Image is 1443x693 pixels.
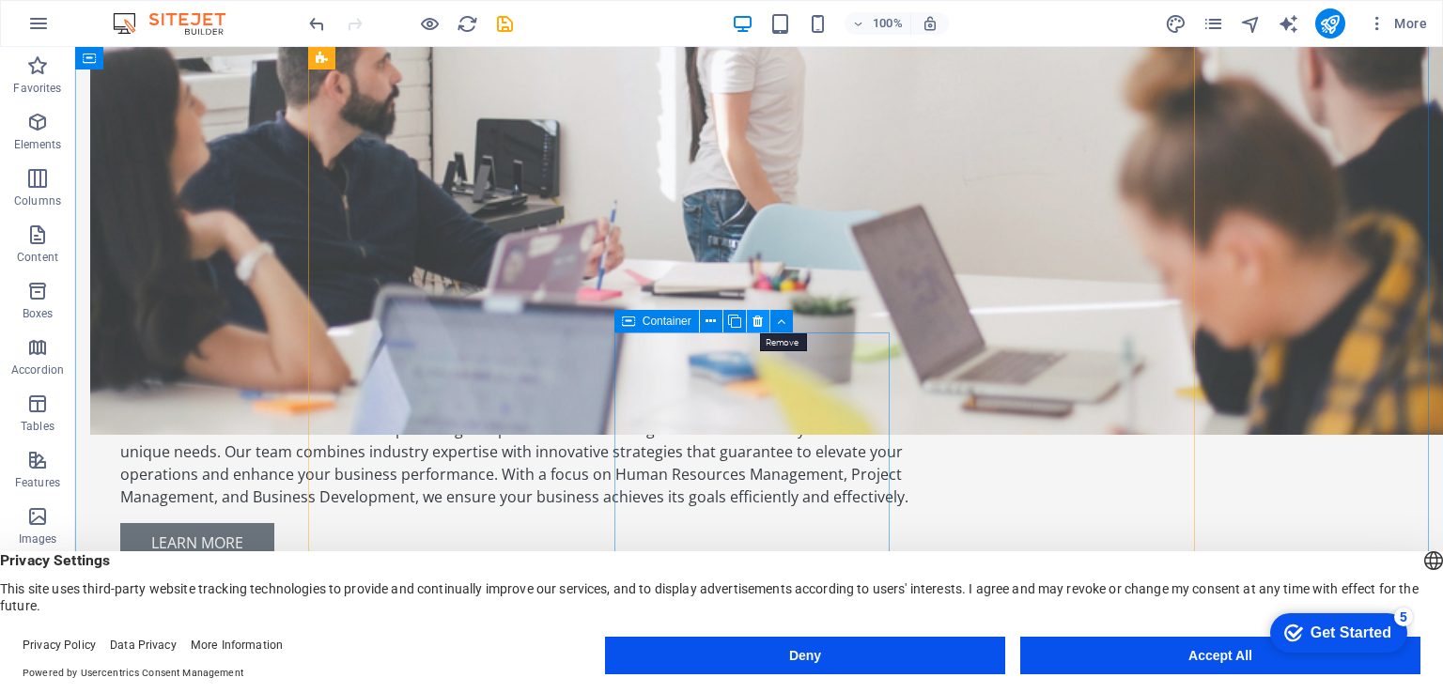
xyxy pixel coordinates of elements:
i: Navigator [1240,13,1262,35]
button: reload [456,12,478,35]
img: Editor Logo [108,12,249,35]
p: Elements [14,137,62,152]
button: undo [305,12,328,35]
p: Tables [21,419,54,434]
span: More [1368,14,1427,33]
i: Pages (Ctrl+Alt+S) [1202,13,1224,35]
p: Content [17,250,58,265]
p: Images [19,531,57,547]
button: Click here to leave preview mode and continue editing [418,12,441,35]
p: Boxes [23,306,54,321]
i: Undo: Delete elements (Ctrl+Z) [306,13,328,35]
p: Features [15,475,60,490]
button: design [1165,12,1187,35]
button: text_generator [1278,12,1300,35]
i: On resize automatically adjust zoom level to fit chosen device. [922,15,939,32]
i: Save (Ctrl+S) [494,13,516,35]
p: Columns [14,193,61,208]
div: 5 [139,4,158,23]
i: Design (Ctrl+Alt+Y) [1165,13,1187,35]
p: Accordion [11,362,64,377]
button: 100% [845,12,911,35]
button: pages [1202,12,1225,35]
mark: Remove [760,333,807,351]
i: Reload page [457,13,478,35]
button: navigator [1240,12,1263,35]
h6: 100% [873,12,903,35]
button: publish [1315,8,1345,38]
i: Publish [1319,13,1341,35]
button: More [1360,8,1435,38]
div: Get Started [55,21,136,38]
i: AI Writer [1278,13,1299,35]
div: Get Started 5 items remaining, 0% complete [15,9,152,49]
span: Container [643,316,691,327]
p: Favorites [13,81,61,96]
button: save [493,12,516,35]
